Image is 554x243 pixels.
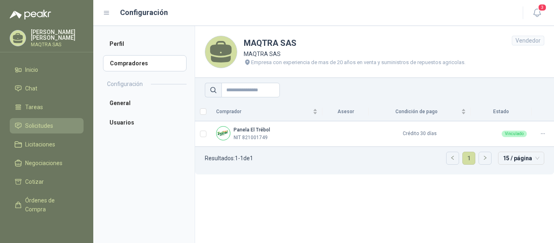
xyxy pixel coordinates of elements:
[120,7,168,18] h1: Configuración
[211,102,322,121] th: Comprador
[483,155,487,160] span: right
[205,155,253,161] p: Resultados: 1 - 1 de 1
[479,152,492,165] li: Página siguiente
[446,152,459,165] li: Página anterior
[234,127,270,133] b: Panela El Trébol
[10,118,84,133] a: Solicitudes
[374,108,460,116] span: Condición de pago
[25,65,38,74] span: Inicio
[234,134,268,142] p: NIT 821001749
[10,99,84,115] a: Tareas
[244,49,466,58] p: MAQTRA SAS
[369,121,471,147] td: Crédito 30 días
[10,220,84,236] a: Remisiones
[498,152,544,165] div: tamaño de página
[25,140,55,149] span: Licitaciones
[10,155,84,171] a: Negociaciones
[369,102,471,121] th: Condición de pago
[25,121,53,130] span: Solicitudes
[103,36,187,52] a: Perfil
[251,58,466,67] p: Empresa con experiencia de mas de 20 años en venta y suministros de repuestos agricolas.
[479,152,491,164] button: right
[25,84,37,93] span: Chat
[503,152,539,164] span: 15 / página
[322,102,369,121] th: Asesor
[471,102,532,121] th: Estado
[10,62,84,77] a: Inicio
[10,10,51,19] img: Logo peakr
[447,152,459,164] button: left
[103,55,187,71] a: Compradores
[10,193,84,217] a: Órdenes de Compra
[25,177,44,186] span: Cotizar
[25,159,62,168] span: Negociaciones
[216,108,311,116] span: Comprador
[25,103,43,112] span: Tareas
[107,80,143,88] h2: Configuración
[103,114,187,131] a: Usuarios
[462,152,475,165] li: 1
[512,36,544,45] div: Vendedor
[25,196,76,214] span: Órdenes de Compra
[10,174,84,189] a: Cotizar
[530,6,544,20] button: 3
[244,37,466,49] h1: MAQTRA SAS
[31,42,84,47] p: MAQTRA SAS
[450,155,455,160] span: left
[217,127,230,140] img: Company Logo
[103,95,187,111] a: General
[538,4,547,11] span: 3
[502,131,527,137] div: Vinculado
[10,81,84,96] a: Chat
[463,152,475,164] a: 1
[10,137,84,152] a: Licitaciones
[31,29,84,41] p: [PERSON_NAME] [PERSON_NAME]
